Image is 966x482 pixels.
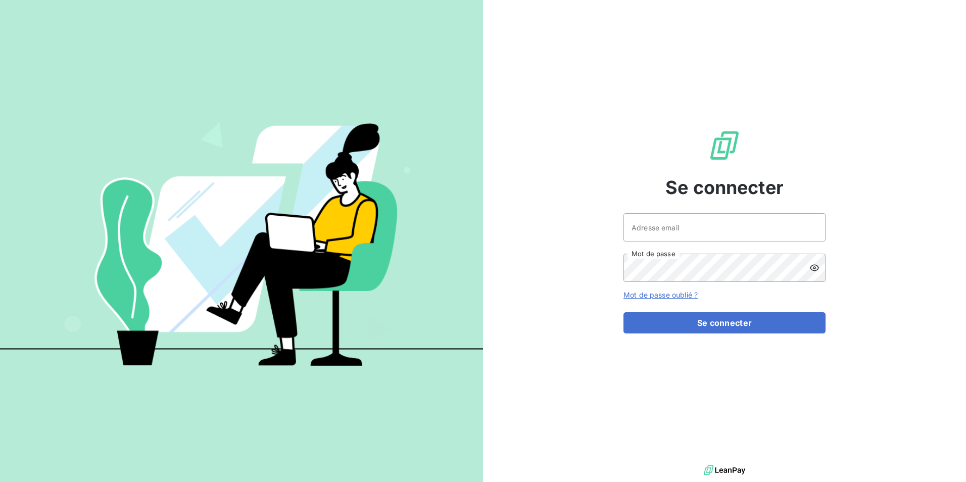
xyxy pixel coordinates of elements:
[623,291,698,299] a: Mot de passe oublié ?
[623,213,826,242] input: placeholder
[665,174,784,201] span: Se connecter
[704,463,745,478] img: logo
[623,312,826,333] button: Se connecter
[708,129,741,162] img: Logo LeanPay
